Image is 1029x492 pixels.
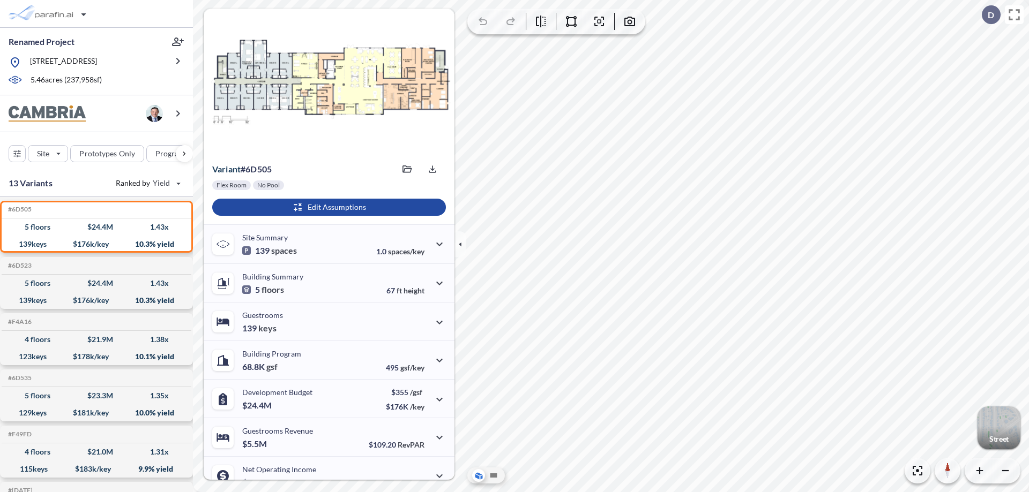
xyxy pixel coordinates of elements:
[262,284,284,295] span: floors
[9,36,74,48] p: Renamed Project
[146,105,163,122] img: user logo
[212,164,272,175] p: # 6d505
[146,145,204,162] button: Program
[257,181,280,190] p: No Pool
[242,311,283,320] p: Guestrooms
[404,286,424,295] span: height
[308,202,366,213] p: Edit Assumptions
[388,247,424,256] span: spaces/key
[472,469,485,482] button: Aerial View
[379,479,424,488] p: 45.0%
[79,148,135,159] p: Prototypes Only
[989,435,1009,443] p: Street
[978,406,1020,449] button: Switcher ImageStreet
[242,361,278,372] p: 68.8K
[242,465,316,474] p: Net Operating Income
[398,440,424,449] span: RevPAR
[242,438,269,449] p: $5.5M
[410,402,424,411] span: /key
[242,284,284,295] p: 5
[410,388,422,397] span: /gsf
[6,318,32,326] h5: Click to copy the code
[386,363,424,372] p: 495
[266,361,278,372] span: gsf
[107,175,188,192] button: Ranked by Yield
[212,164,241,174] span: Variant
[70,145,144,162] button: Prototypes Only
[386,402,424,411] p: $176K
[6,206,32,213] h5: Click to copy the code
[400,363,424,372] span: gsf/key
[988,10,994,20] p: D
[376,247,424,256] p: 1.0
[212,199,446,216] button: Edit Assumptions
[9,105,86,122] img: BrandImage
[487,469,500,482] button: Site Plan
[9,177,53,190] p: 13 Variants
[28,145,68,162] button: Site
[31,74,102,86] p: 5.46 acres ( 237,958 sf)
[242,400,273,411] p: $24.4M
[6,262,32,269] h5: Click to copy the code
[242,477,269,488] p: $2.5M
[242,272,303,281] p: Building Summary
[271,245,297,256] span: spaces
[242,349,301,358] p: Building Program
[242,323,277,334] p: 139
[217,181,247,190] p: Flex Room
[6,430,32,438] h5: Click to copy the code
[242,426,313,435] p: Guestrooms Revenue
[386,388,424,397] p: $355
[6,374,32,382] h5: Click to copy the code
[242,245,297,256] p: 139
[155,148,185,159] p: Program
[258,323,277,334] span: keys
[386,286,424,295] p: 67
[30,56,97,69] p: [STREET_ADDRESS]
[37,148,49,159] p: Site
[242,233,288,242] p: Site Summary
[153,178,170,188] span: Yield
[397,286,402,295] span: ft
[242,388,312,397] p: Development Budget
[369,440,424,449] p: $109.20
[401,479,424,488] span: margin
